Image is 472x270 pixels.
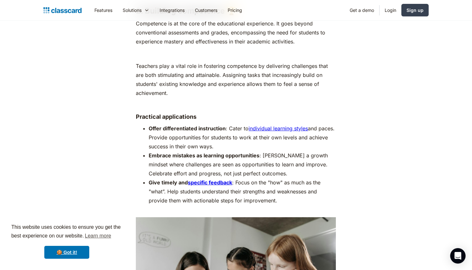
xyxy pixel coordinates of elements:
div: Solutions [118,3,154,17]
a: dismiss cookie message [44,246,89,259]
h4: Practical applications [136,113,336,121]
div: Solutions [123,7,142,14]
div: cookieconsent [5,217,128,265]
strong: Give timely and [149,179,188,186]
li: : [PERSON_NAME] a growth mindset where challenges are seen as opportunities to learn and improve.... [149,151,336,178]
p: Competence is at the core of the educational experience. It goes beyond conventional assessments ... [136,19,336,46]
p: ‍ [136,101,336,110]
div: Sign up [406,7,424,14]
a: home [43,6,82,15]
div: Open Intercom Messenger [450,248,466,264]
a: Sign up [401,4,429,16]
li: : Cater to and paces. Provide opportunities for students to work at their own levels and achieve ... [149,124,336,151]
a: Integrations [154,3,190,17]
a: Pricing [223,3,247,17]
a: Get a demo [345,3,379,17]
a: Customers [190,3,223,17]
strong: Embrace mistakes as learning opportunities [149,152,259,159]
a: Features [89,3,118,17]
p: Teachers play a vital role in fostering competence by delivering challenges that are both stimula... [136,61,336,98]
span: This website uses cookies to ensure you get the best experience on our website. [11,223,122,241]
a: specific feedback [188,179,232,186]
p: ‍ [136,49,336,58]
a: learn more about cookies [84,231,112,241]
strong: Offer differentiated instruction [149,125,226,132]
a: individual learning styles [249,125,308,132]
a: Login [380,3,401,17]
li: : Focus on the "how" as much as the "what”. Help students understand their strengths and weakness... [149,178,336,214]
